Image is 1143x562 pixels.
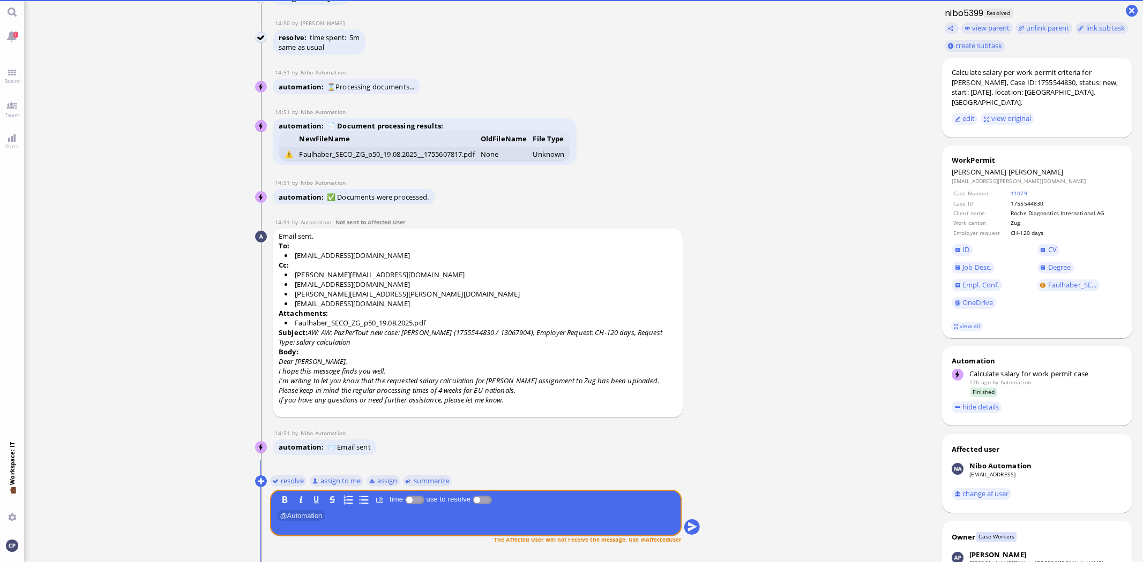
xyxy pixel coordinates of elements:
[279,356,677,366] p: Dear [PERSON_NAME],
[952,297,996,309] a: OneDrive
[1048,262,1071,272] span: Degree
[275,429,292,437] span: 14:51
[285,289,677,299] li: [PERSON_NAME][EMAIL_ADDRESS][PERSON_NAME][DOMAIN_NAME]
[1048,245,1057,254] span: CV
[984,9,1013,18] span: Resolved
[270,475,307,487] button: resolve
[969,470,1015,478] a: [EMAIL_ADDRESS]
[301,19,345,27] span: anand.pazhenkottil@bluelakelegal.com
[424,495,473,503] label: use to resolve
[326,493,338,505] button: S
[6,540,18,551] img: You
[962,245,969,254] span: ID
[1000,378,1031,386] span: automation@bluelakelegal.com
[327,442,371,452] span: 📨 Email sent
[952,244,973,256] a: ID
[301,218,331,226] span: automation@bluelakelegal.com
[349,33,360,42] span: 5m
[1086,23,1125,33] span: link subtask
[275,69,292,76] span: 14:51
[275,108,292,116] span: 14:51
[1011,189,1027,197] a: 11079
[3,142,21,150] span: Stats
[952,356,1123,366] div: Automation
[279,241,289,250] strong: To:
[1010,209,1122,217] td: Roche Diagnostics International AG
[2,111,23,118] span: Team
[952,155,1123,165] div: WorkPermit
[405,495,424,503] p-inputswitch: Log time spent
[477,131,530,146] th: OldFileName
[275,218,292,226] span: 14:51
[327,121,443,131] strong: 📄 Document processing results:
[1075,22,1128,34] task-group-action-menu: link subtask
[255,231,267,242] img: Automation
[969,550,1026,559] div: [PERSON_NAME]
[279,42,360,52] p: same as usual
[256,32,267,44] img: Anand Pazhenkottil
[976,532,1017,541] span: Case Workers
[279,328,308,337] strong: Subject:
[285,318,677,328] li: Faulhaber_SECO_ZG_p50_19.08.2025.pdf
[992,378,998,386] span: by
[279,121,327,131] span: automation
[953,229,1009,237] td: Employer request
[952,177,1123,185] dd: [EMAIL_ADDRESS][PERSON_NAME][DOMAIN_NAME]
[279,33,310,42] span: resolve
[301,69,346,76] span: automation@nibo.ai
[327,192,429,202] span: ✅ Documents were processed.
[952,279,1002,291] a: Empl. Conf.
[1037,244,1060,256] a: CV
[473,495,492,503] p-inputswitch: use to resolve
[301,108,346,116] span: automation@nibo.ai
[403,475,452,487] button: summarize
[279,260,289,270] strong: Cc:
[280,511,287,519] span: @
[962,262,991,272] span: Job Desc.
[335,218,406,226] span: Not sent to Affected User
[256,120,267,132] img: Nibo Automation
[952,113,978,125] button: edit
[952,167,1007,177] span: [PERSON_NAME]
[952,532,976,542] div: Owner
[1037,279,1100,291] a: Faulhaber_SE...
[295,493,307,505] button: I
[327,82,414,92] span: ⌛Processing documents...
[292,108,301,116] span: by
[366,475,400,487] button: assign
[953,218,1009,227] td: Work canton
[285,299,677,308] li: [EMAIL_ADDRESS][DOMAIN_NAME]
[969,461,1032,470] div: Nibo Automation
[279,347,298,356] strong: Body:
[292,429,301,437] span: by
[296,147,477,162] td: Faulhaber_SECO_ZG_p50_19.08.2025__1755607817.pdf
[279,493,290,505] button: B
[945,22,959,34] button: Copy ticket nibo5399 link to clipboard
[961,22,1013,34] button: view parent
[1010,218,1122,227] td: Zug
[279,385,677,395] p: Please keep in mind the regular processing times of 4 weeks for EU-nationals.
[953,199,1009,208] td: Case ID
[953,209,1009,217] td: Client name
[256,81,267,93] img: Nibo Automation
[275,19,292,27] span: 14:50
[952,67,1123,107] div: Calculate salary per work permit criteria for [PERSON_NAME], Case ID: 1755544830, status: new, st...
[301,429,346,437] span: automation@nibo.ai
[279,82,327,92] span: automation
[969,378,991,386] span: 17h ago
[310,33,346,42] span: time spent
[279,308,328,318] strong: Attachments:
[279,231,677,414] span: Email sent.
[256,442,267,453] img: Nibo Automation
[275,179,292,186] span: 14:51
[292,218,301,226] span: by
[952,488,1012,500] button: change af user
[13,32,18,38] span: 1
[301,179,346,186] span: automation@nibo.ai
[1015,22,1072,34] button: unlink parent
[952,401,1002,413] button: hide details
[256,192,267,203] img: Nibo Automation
[494,535,682,543] span: The Affected User will not receive the message. Use @AffectedUser
[334,218,406,226] span: -
[292,69,301,76] span: by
